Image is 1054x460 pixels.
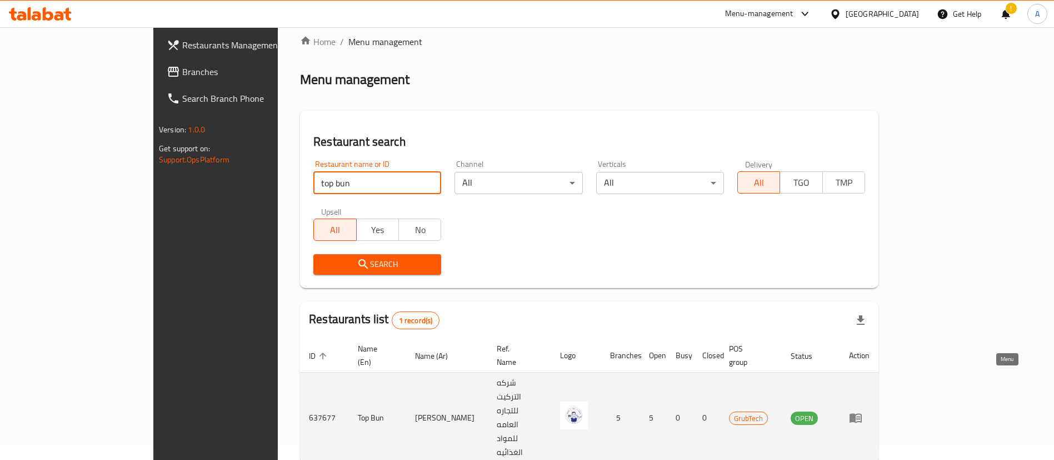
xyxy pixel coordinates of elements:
[158,58,329,85] a: Branches
[791,412,818,425] span: OPEN
[159,122,186,137] span: Version:
[398,219,441,241] button: No
[322,258,432,271] span: Search
[403,222,437,238] span: No
[159,152,229,167] a: Support.OpsPlatform
[742,175,776,191] span: All
[497,342,538,369] span: Ref. Name
[313,254,441,275] button: Search
[182,92,321,105] span: Search Branch Phone
[846,8,919,20] div: [GEOGRAPHIC_DATA]
[729,342,768,369] span: POS group
[785,175,818,191] span: TGO
[318,222,352,238] span: All
[182,65,321,78] span: Branches
[309,349,330,363] span: ID
[725,7,793,21] div: Menu-management
[847,307,874,334] div: Export file
[737,171,780,194] button: All
[361,222,394,238] span: Yes
[358,342,393,369] span: Name (En)
[780,171,822,194] button: TGO
[693,339,720,373] th: Closed
[313,219,356,241] button: All
[601,339,640,373] th: Branches
[182,38,321,52] span: Restaurants Management
[596,172,724,194] div: All
[321,207,342,215] label: Upsell
[551,339,601,373] th: Logo
[348,35,422,48] span: Menu management
[159,141,210,156] span: Get support on:
[745,160,773,168] label: Delivery
[340,35,344,48] li: /
[300,71,409,88] h2: Menu management
[640,339,667,373] th: Open
[392,311,440,329] div: Total records count
[313,172,441,194] input: Search for restaurant name or ID..
[158,32,329,58] a: Restaurants Management
[454,172,582,194] div: All
[356,219,399,241] button: Yes
[730,412,767,425] span: GrubTech
[415,349,462,363] span: Name (Ar)
[188,122,205,137] span: 1.0.0
[313,133,865,150] h2: Restaurant search
[791,349,827,363] span: Status
[300,35,878,48] nav: breadcrumb
[560,402,588,429] img: Top Bun
[822,171,865,194] button: TMP
[158,85,329,112] a: Search Branch Phone
[791,412,818,425] div: OPEN
[392,315,439,326] span: 1 record(s)
[667,339,693,373] th: Busy
[827,175,861,191] span: TMP
[1035,8,1040,20] span: A
[309,311,439,329] h2: Restaurants list
[840,339,878,373] th: Action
